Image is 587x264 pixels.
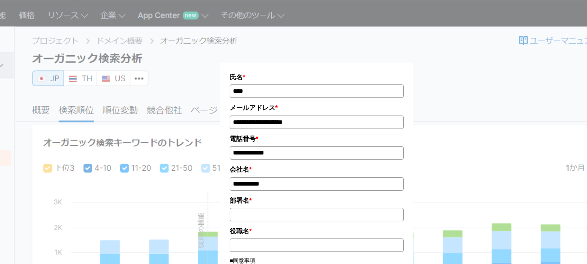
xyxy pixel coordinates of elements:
[230,103,404,113] label: メールアドレス
[230,226,404,236] label: 役職名
[230,195,404,206] label: 部署名
[230,134,404,144] label: 電話番号
[230,72,404,82] label: 氏名
[230,164,404,174] label: 会社名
